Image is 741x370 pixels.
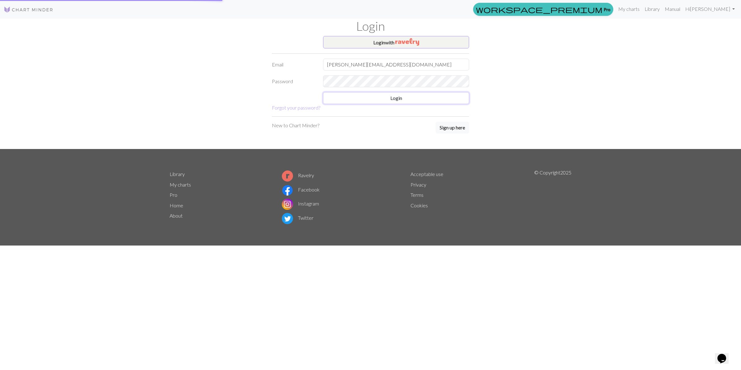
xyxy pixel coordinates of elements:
[323,36,469,48] button: Loginwith
[282,201,319,206] a: Instagram
[410,192,424,198] a: Terms
[323,92,469,104] button: Login
[170,192,177,198] a: Pro
[642,3,662,15] a: Library
[170,202,183,208] a: Home
[473,3,613,16] a: Pro
[272,122,319,129] p: New to Chart Minder?
[166,19,575,34] h1: Login
[4,6,53,13] img: Logo
[410,171,443,177] a: Acceptable use
[282,187,320,192] a: Facebook
[170,182,191,187] a: My charts
[282,215,313,221] a: Twitter
[282,213,293,224] img: Twitter logo
[683,3,737,15] a: Hi[PERSON_NAME]
[170,171,185,177] a: Library
[476,5,602,14] span: workspace_premium
[410,182,426,187] a: Privacy
[534,169,571,225] p: © Copyright 2025
[410,202,428,208] a: Cookies
[662,3,683,15] a: Manual
[282,172,314,178] a: Ravelry
[282,170,293,182] img: Ravelry logo
[395,38,419,46] img: Ravelry
[715,345,735,364] iframe: chat widget
[170,213,183,219] a: About
[436,122,469,133] button: Sign up here
[282,199,293,210] img: Instagram logo
[436,122,469,134] a: Sign up here
[268,75,319,87] label: Password
[282,185,293,196] img: Facebook logo
[268,59,319,70] label: Email
[616,3,642,15] a: My charts
[272,105,320,111] a: Forgot your password?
